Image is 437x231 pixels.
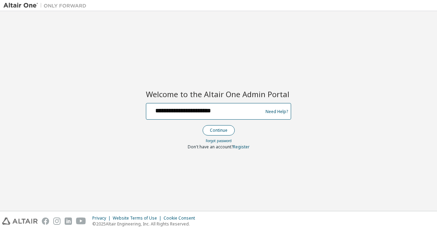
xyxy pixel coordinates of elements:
[113,215,164,221] div: Website Terms of Use
[2,218,38,225] img: altair_logo.svg
[76,218,86,225] img: youtube.svg
[203,125,235,136] button: Continue
[206,138,232,143] a: Forgot password
[53,218,61,225] img: instagram.svg
[233,144,250,150] a: Register
[146,89,291,99] h2: Welcome to the Altair One Admin Portal
[164,215,199,221] div: Cookie Consent
[65,218,72,225] img: linkedin.svg
[92,221,199,227] p: © 2025 Altair Engineering, Inc. All Rights Reserved.
[188,144,233,150] span: Don't have an account?
[266,111,288,112] a: Need Help?
[42,218,49,225] img: facebook.svg
[92,215,113,221] div: Privacy
[3,2,90,9] img: Altair One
